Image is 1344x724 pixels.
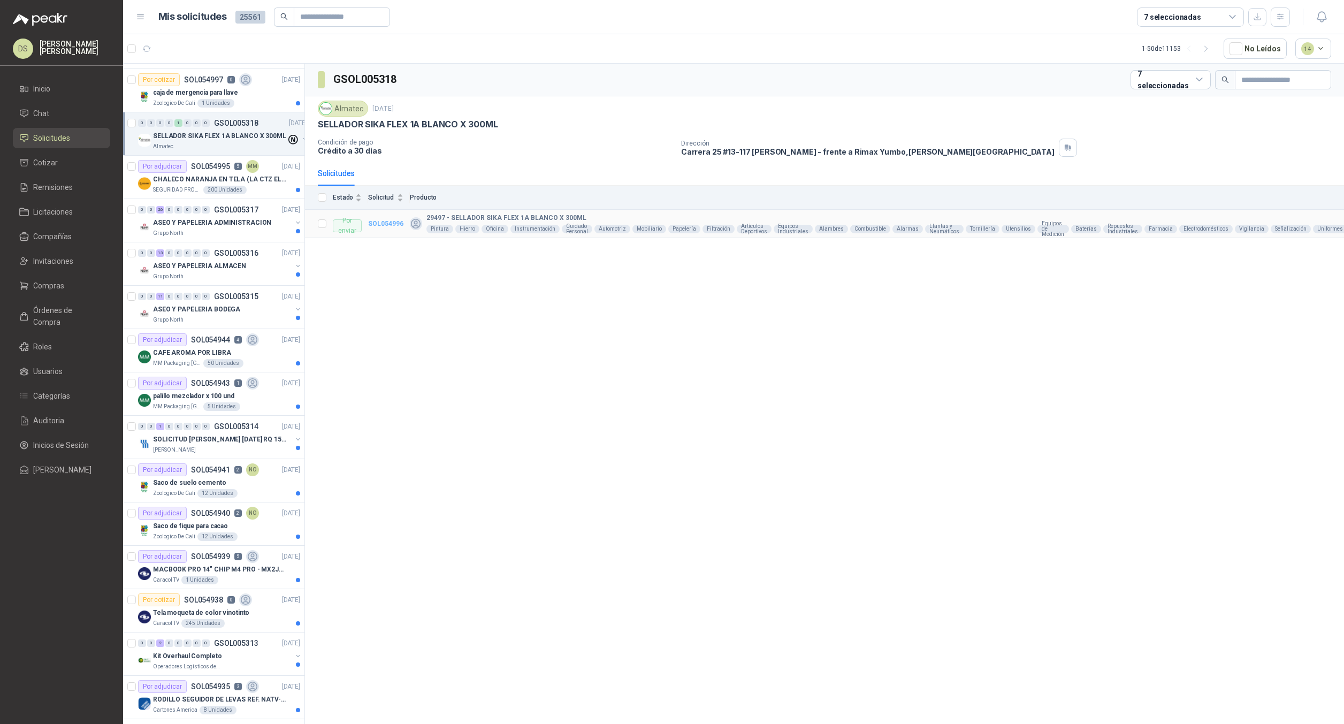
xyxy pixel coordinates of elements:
[1144,11,1201,23] div: 7 seleccionadas
[138,567,151,580] img: Company Logo
[318,139,673,146] p: Condición de pago
[368,220,403,227] a: SOL054996
[13,300,110,332] a: Órdenes de Compra
[320,103,332,115] img: Company Logo
[123,372,304,416] a: Por adjudicarSOL0549431[DATE] Company Logopalillo mezclador x 100 undMM Packaging [GEOGRAPHIC_DAT...
[165,639,173,647] div: 0
[138,290,302,324] a: 0 0 11 0 0 0 0 0 GSOL005315[DATE] Company LogoASEO Y PAPELERIA BODEGAGrupo North
[138,437,151,450] img: Company Logo
[193,119,201,127] div: 0
[33,206,73,218] span: Licitaciones
[197,99,234,108] div: 1 Unidades
[202,293,210,300] div: 0
[191,466,230,474] p: SOL054941
[197,489,238,498] div: 12 Unidades
[197,532,238,541] div: 12 Unidades
[153,521,228,531] p: Saco de fique para cacao
[33,83,50,95] span: Inicio
[282,378,300,388] p: [DATE]
[138,680,187,693] div: Por adjudicar
[1221,76,1229,83] span: search
[282,335,300,345] p: [DATE]
[165,293,173,300] div: 0
[184,119,192,127] div: 0
[632,225,666,233] div: Mobiliario
[681,140,1055,147] p: Dirección
[184,293,192,300] div: 0
[156,119,164,127] div: 0
[153,186,201,194] p: SEGURIDAD PROVISER LTDA
[246,463,259,476] div: NO
[13,410,110,431] a: Auditoria
[246,160,259,173] div: MM
[153,565,286,575] p: MACBOOK PRO 14" CHIP M4 PRO - MX2J3E/A
[138,177,151,190] img: Company Logo
[280,13,288,20] span: search
[282,508,300,519] p: [DATE]
[174,423,182,430] div: 0
[156,639,164,647] div: 2
[138,160,187,173] div: Por adjudicar
[138,550,187,563] div: Por adjudicar
[174,206,182,214] div: 0
[33,304,100,328] span: Órdenes de Compra
[282,162,300,172] p: [DATE]
[138,206,146,214] div: 0
[13,460,110,480] a: [PERSON_NAME]
[138,264,151,277] img: Company Logo
[153,261,246,271] p: ASEO Y PAPELERIA ALMACEN
[1224,39,1287,59] button: No Leídos
[234,336,242,344] p: 4
[13,276,110,296] a: Compras
[966,225,999,233] div: Tornillería
[333,71,398,88] h3: GSOL005318
[289,118,307,128] p: [DATE]
[668,225,700,233] div: Papelería
[181,576,218,584] div: 1 Unidades
[1071,225,1101,233] div: Baterías
[1271,225,1311,233] div: Señalización
[138,220,151,233] img: Company Logo
[138,134,151,147] img: Company Logo
[138,481,151,493] img: Company Logo
[282,638,300,649] p: [DATE]
[282,205,300,215] p: [DATE]
[138,611,151,623] img: Company Logo
[153,532,195,541] p: Zoologico De Cali
[33,132,70,144] span: Solicitudes
[33,108,49,119] span: Chat
[318,167,355,179] div: Solicitudes
[282,422,300,432] p: [DATE]
[158,9,227,25] h1: Mis solicitudes
[203,186,247,194] div: 200 Unidades
[153,619,179,628] p: Caracol TV
[13,435,110,455] a: Inicios de Sesión
[203,402,240,411] div: 5 Unidades
[138,507,187,520] div: Por adjudicar
[227,76,235,83] p: 0
[147,639,155,647] div: 0
[138,463,187,476] div: Por adjudicar
[333,219,362,232] div: Por enviar
[138,307,151,320] img: Company Logo
[214,423,258,430] p: GSOL005314
[227,596,235,604] p: 0
[202,639,210,647] div: 0
[33,390,70,402] span: Categorías
[202,249,210,257] div: 0
[191,336,230,344] p: SOL054944
[156,249,164,257] div: 13
[13,13,67,26] img: Logo peakr
[147,293,155,300] div: 0
[246,507,259,520] div: NO
[156,206,164,214] div: 26
[1103,225,1142,233] div: Repuestos Industriales
[202,423,210,430] div: 0
[13,386,110,406] a: Categorías
[282,682,300,692] p: [DATE]
[510,225,560,233] div: Instrumentación
[702,225,735,233] div: Filtración
[123,156,304,199] a: Por adjudicarSOL0549955MM[DATE] Company LogoCHALECO NARANJA EN TELA (LA CTZ ELEGIDA DEBE ENVIAR M...
[1295,39,1332,59] button: 14
[594,225,630,233] div: Automotriz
